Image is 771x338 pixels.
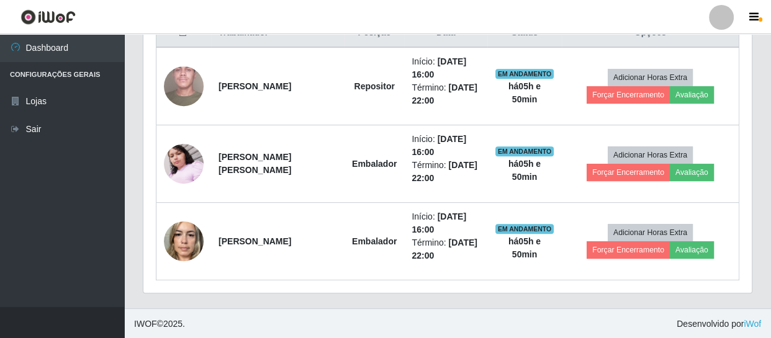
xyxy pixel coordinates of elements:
[412,211,466,234] time: [DATE] 16:00
[587,86,670,104] button: Forçar Encerramento
[677,318,761,331] span: Desenvolvido por
[508,236,541,259] strong: há 05 h e 50 min
[219,236,291,246] strong: [PERSON_NAME]
[352,236,397,246] strong: Embalador
[134,319,157,329] span: IWOF
[219,81,291,91] strong: [PERSON_NAME]
[587,241,670,259] button: Forçar Encerramento
[412,81,480,107] li: Término:
[608,69,693,86] button: Adicionar Horas Extra
[495,146,554,156] span: EM ANDAMENTO
[352,159,397,169] strong: Embalador
[219,152,291,175] strong: [PERSON_NAME] [PERSON_NAME]
[495,224,554,234] span: EM ANDAMENTO
[608,224,693,241] button: Adicionar Horas Extra
[508,159,541,182] strong: há 05 h e 50 min
[412,133,480,159] li: Início:
[354,81,394,91] strong: Repositor
[670,164,714,181] button: Avaliação
[412,56,466,79] time: [DATE] 16:00
[164,42,204,130] img: 1705933519386.jpeg
[164,137,204,190] img: 1702482681044.jpeg
[744,319,761,329] a: iWof
[670,241,714,259] button: Avaliação
[670,86,714,104] button: Avaliação
[164,215,204,267] img: 1744395296980.jpeg
[495,69,554,79] span: EM ANDAMENTO
[412,55,480,81] li: Início:
[508,81,541,104] strong: há 05 h e 50 min
[20,9,76,25] img: CoreUI Logo
[412,210,480,236] li: Início:
[412,159,480,185] li: Término:
[412,236,480,262] li: Término:
[587,164,670,181] button: Forçar Encerramento
[134,318,185,331] span: © 2025 .
[412,134,466,157] time: [DATE] 16:00
[608,146,693,164] button: Adicionar Horas Extra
